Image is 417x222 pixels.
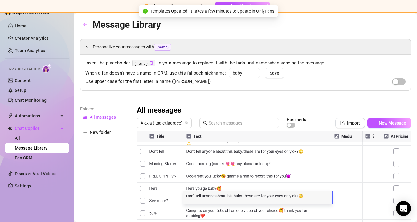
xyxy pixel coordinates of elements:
[15,98,47,103] a: Chat Monitoring
[335,118,365,128] button: Import
[183,193,332,198] textarea: Don't tell anyone about this baby, these are for your eyes only ok?😳
[372,121,376,125] span: plus
[141,118,188,128] span: Alexia (itsalexiagrace)
[215,2,270,10] button: Resend Verification Email
[154,44,171,51] span: {name}
[92,17,161,32] article: Message Library
[15,155,32,160] a: Fan CRM
[217,4,268,9] span: Resend Verification Email
[80,112,129,122] button: All messages
[15,146,47,150] a: Message Library
[149,61,153,65] button: Click to Copy
[203,121,207,125] span: search
[42,64,52,73] img: AI Chatter
[143,9,148,14] span: check-circle
[15,183,31,188] a: Settings
[151,3,213,10] div: Please verify your Email address
[93,43,406,51] span: Personalize your messages with
[15,171,56,176] a: Discover Viral Videos
[396,201,411,216] div: Open Intercom Messenger
[367,118,411,128] button: New Message
[132,60,155,67] code: {name}
[85,78,211,85] span: Use upper case for the first letter in name ([PERSON_NAME])
[379,121,406,125] span: New Message
[90,115,116,120] span: All messages
[80,105,129,112] article: Folders
[8,113,13,118] span: thunderbolt
[209,120,275,126] input: Search messages
[270,71,279,76] span: Save
[85,60,406,67] span: Insert the placeholder in your message to replace it with the fan’s first name when sending the m...
[15,123,59,133] span: Chat Copilot
[80,39,411,54] div: Personalize your messages with{name}
[15,23,27,28] a: Home
[9,66,40,72] span: Izzy AI Chatter
[15,33,64,43] a: Creator Analytics
[90,130,111,135] span: New folder
[15,78,31,83] a: Content
[15,111,59,121] span: Automations
[149,61,153,65] span: copy
[83,115,87,119] span: folder-open
[137,105,181,115] h3: All messages
[287,118,308,121] article: Has media
[347,121,360,125] span: Import
[145,4,149,8] span: exclamation-circle
[15,48,45,53] a: Team Analytics
[15,88,26,93] a: Setup
[83,22,87,27] span: arrow-left
[150,8,274,14] span: Templates Updated! It takes a few minutes to update in OnlyFans
[85,70,226,77] span: When a fan doesn’t have a name in CRM, use this fallback nickname:
[265,68,284,78] button: Save
[80,127,129,137] button: New folder
[83,130,87,134] span: plus
[340,121,345,125] span: import
[185,121,188,125] span: team
[15,136,20,141] a: All
[8,126,12,130] img: Chat Copilot
[85,45,89,48] span: expanded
